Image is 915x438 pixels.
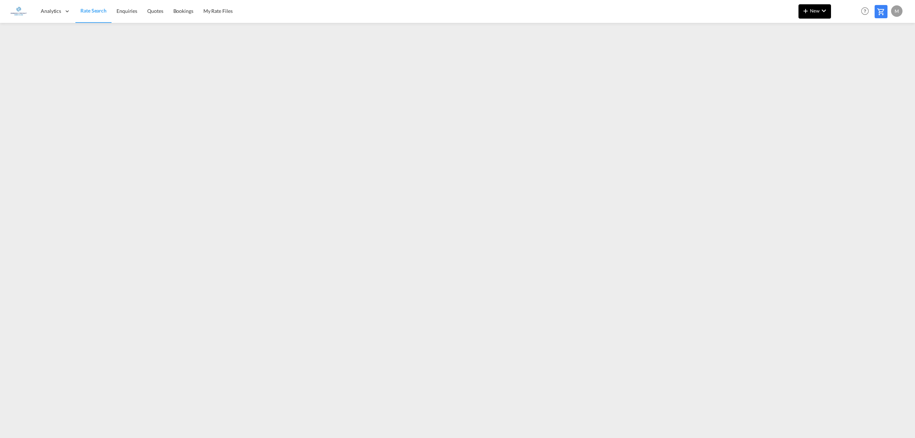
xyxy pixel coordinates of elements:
span: Help [859,5,871,17]
button: icon-plus 400-fgNewicon-chevron-down [798,4,831,19]
span: Quotes [147,8,163,14]
div: M [891,5,902,17]
span: New [801,8,828,14]
span: Analytics [41,8,61,15]
img: e1326340b7c511ef854e8d6a806141ad.jpg [11,3,27,19]
div: Help [859,5,875,18]
md-icon: icon-plus 400-fg [801,6,810,15]
span: Rate Search [80,8,107,14]
span: Bookings [173,8,193,14]
span: Enquiries [117,8,137,14]
md-icon: icon-chevron-down [820,6,828,15]
span: My Rate Files [203,8,233,14]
